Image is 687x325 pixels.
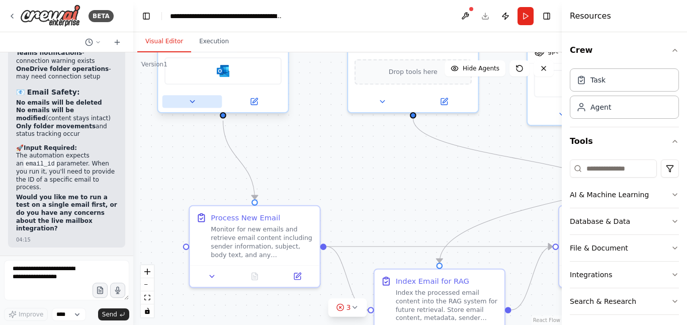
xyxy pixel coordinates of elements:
div: Task [590,75,606,85]
h4: Resources [570,10,611,22]
a: React Flow attribution [533,317,560,323]
div: Agent [590,102,611,112]
button: 3 [328,298,367,317]
button: No output available [232,270,277,283]
strong: OneDrive folder operations [16,65,109,72]
div: Process New EmailMonitor for new emails and retrieve email content including sender information, ... [189,205,320,288]
div: Monitor for new emails and retrieve email content including sender information, subject, body tex... [211,225,313,259]
span: Improve [19,310,43,318]
strong: Teams notifications [16,49,82,56]
button: Visual Editor [137,31,191,52]
strong: 📧 Email Safety: [16,88,79,96]
span: gpt-4o-mini [548,47,584,56]
button: Start a new chat [109,36,125,48]
button: Upload files [93,283,108,298]
g: Edge from 4ac963d4-61d1-4c7d-875d-daef4ae34744 to 576a3056-6cbc-43c5-b470-7573a17911a4 [408,119,630,200]
button: Database & Data [570,208,679,234]
button: Improve [4,308,48,321]
button: zoom in [141,265,154,278]
button: toggle interactivity [141,304,154,317]
strong: Would you like me to run a test on a single email first, or do you have any concerns about the li... [16,194,117,232]
code: email_id [24,159,57,169]
button: Hide right sidebar [540,9,554,23]
button: File & Document [570,235,679,261]
button: zoom out [141,278,154,291]
button: Hide left sidebar [139,9,153,23]
strong: No emails will be modified [16,107,74,122]
button: Open in side panel [279,270,315,283]
li: - connection warning exists [16,49,117,65]
div: Search & Research [570,296,636,306]
button: Switch to previous chat [81,36,105,48]
button: Hide Agents [445,60,505,76]
h2: 🚀 [16,144,117,152]
strong: Only folder movements [16,123,96,130]
button: Open in side panel [224,95,284,108]
div: Crew [570,64,679,127]
div: Database & Data [570,216,630,226]
div: 04:15 [16,236,31,243]
div: Index the processed email content into the RAG system for future retrieval. Store email content, ... [396,289,498,322]
div: Integrations [570,270,612,280]
span: Hide Agents [463,64,499,72]
div: File & Document [570,243,628,253]
img: Logo [20,5,80,27]
li: - may need connection setup [16,65,117,81]
button: Crew [570,36,679,64]
button: Execution [191,31,237,52]
g: Edge from 6ebfbd0a-ab01-4cfa-b630-818167151944 to 576a3056-6cbc-43c5-b470-7573a17911a4 [511,241,553,315]
button: fit view [141,291,154,304]
div: Index Email for RAG [396,276,469,286]
button: Integrations [570,262,679,288]
button: Send [98,308,129,320]
li: and status tracking occur [16,123,117,138]
div: Version 1 [141,60,167,68]
nav: breadcrumb [170,11,283,21]
button: AI & Machine Learning [570,182,679,208]
strong: No emails will be deleted [16,99,102,106]
g: Edge from 0f2dadf3-f2fb-43b9-af98-8862d6592b28 to 6ebfbd0a-ab01-4cfa-b630-818167151944 [326,241,368,315]
button: Tools [570,127,679,155]
span: 3 [347,302,351,312]
p: The automation expects an parameter. When you run it, you'll need to provide the ID of a specific... [16,152,117,191]
button: Open in side panel [414,95,474,108]
button: Search & Research [570,288,679,314]
span: Send [102,310,117,318]
div: BETA [89,10,114,22]
g: Edge from d16f88ae-be39-4837-8c41-f57895a38347 to 0f2dadf3-f2fb-43b9-af98-8862d6592b28 [218,121,260,199]
span: Drop tools here [389,67,438,77]
button: Click to speak your automation idea [110,283,125,298]
li: (content stays intact) [16,107,117,122]
div: React Flow controls [141,265,154,317]
div: Process New Email [211,212,280,223]
img: Microsoft Outlook [217,64,229,77]
g: Edge from 0f2dadf3-f2fb-43b9-af98-8862d6592b28 to 576a3056-6cbc-43c5-b470-7573a17911a4 [326,241,552,252]
strong: Input Required: [24,144,77,151]
div: AI & Machine Learning [570,190,649,200]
